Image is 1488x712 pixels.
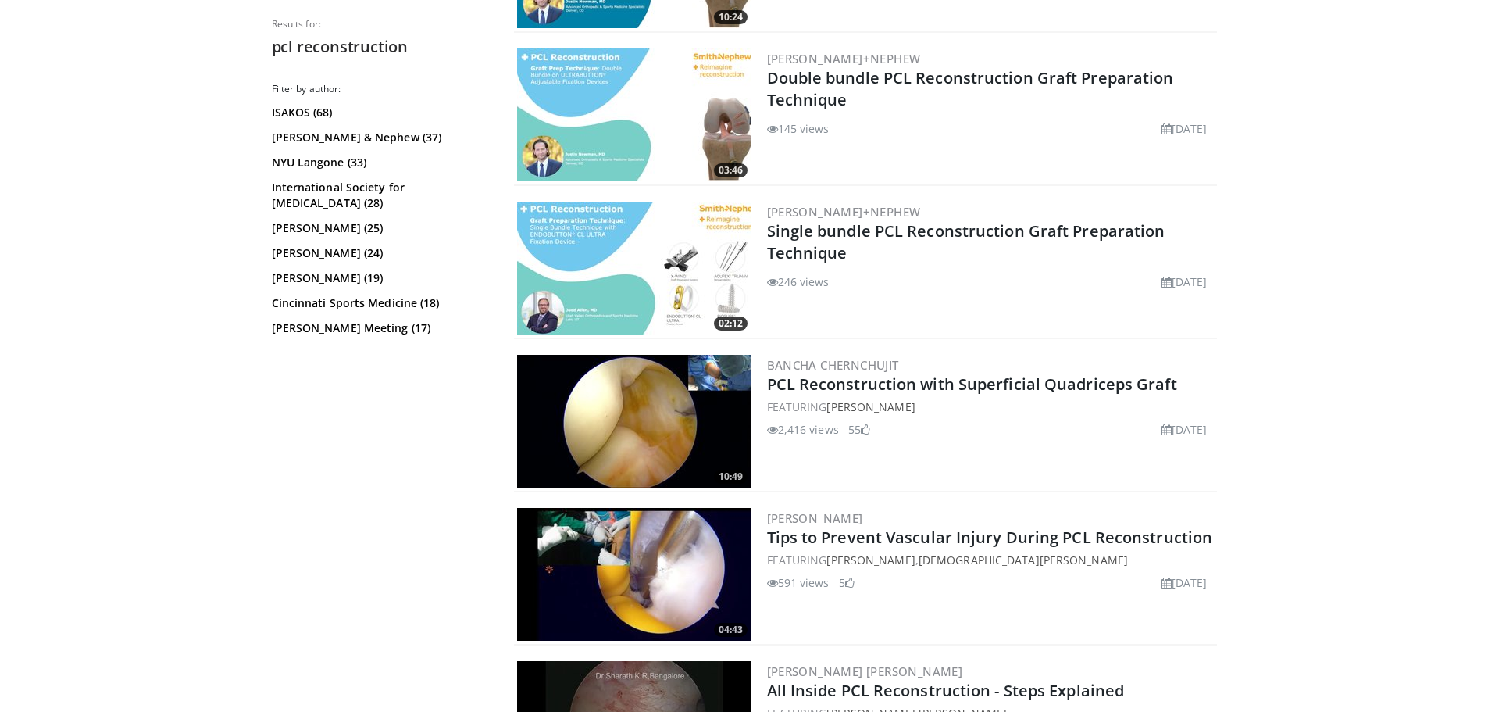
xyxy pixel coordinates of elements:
a: [PERSON_NAME] [826,553,915,567]
a: [PERSON_NAME] [PERSON_NAME] [767,664,963,679]
li: 55 [848,421,870,438]
a: 02:12 [517,202,751,335]
a: Single bundle PCL Reconstruction Graft Preparation Technique [767,220,1165,263]
img: 03ba07b3-c3bf-45ca-b578-43863bbc294b.300x170_q85_crop-smart_upscale.jpg [517,508,751,641]
li: [DATE] [1161,421,1208,438]
span: 04:43 [714,623,748,637]
h2: pcl reconstruction [272,37,491,57]
a: International Society for [MEDICAL_DATA] (28) [272,180,487,211]
a: 03:46 [517,48,751,181]
a: Cincinnati Sports Medicine (18) [272,295,487,311]
a: [PERSON_NAME] Meeting (17) [272,320,487,336]
a: [DEMOGRAPHIC_DATA][PERSON_NAME] [919,553,1128,567]
a: [PERSON_NAME] (19) [272,270,487,286]
img: f32a784a-49b9-4afe-bc3d-18ff8691a8c6.300x170_q85_crop-smart_upscale.jpg [517,48,751,181]
a: Tips to Prevent Vascular Injury During PCL Reconstruction [767,527,1213,548]
img: 353499c7-ed4d-4213-a63d-538ea527b798.300x170_q85_crop-smart_upscale.jpg [517,355,751,488]
div: FEATURING , [767,552,1214,568]
li: [DATE] [1161,574,1208,591]
a: [PERSON_NAME] [767,510,863,526]
a: Bancha Chernchujit [767,357,899,373]
a: 04:43 [517,508,751,641]
li: 2,416 views [767,421,839,438]
li: 591 views [767,574,830,591]
span: 03:46 [714,163,748,177]
span: 10:24 [714,10,748,24]
a: Double bundle PCL Reconstruction Graft Preparation Technique [767,67,1174,110]
a: [PERSON_NAME]+Nephew [767,51,921,66]
li: [DATE] [1161,274,1208,290]
a: NYU Langone (33) [272,155,487,170]
a: [PERSON_NAME] (25) [272,220,487,236]
li: [DATE] [1161,120,1208,137]
a: PCL Reconstruction with Superficial Quadriceps Graft [767,374,1177,395]
a: [PERSON_NAME] & Nephew (37) [272,130,487,145]
img: 23625294-e446-4a75-81d1-9d9fcdfa7da4.300x170_q85_crop-smart_upscale.jpg [517,202,751,335]
span: 02:12 [714,317,748,331]
span: 10:49 [714,470,748,484]
li: 145 views [767,120,830,137]
a: ISAKOS (68) [272,105,487,120]
p: Results for: [272,18,491,30]
li: 246 views [767,274,830,290]
a: [PERSON_NAME]+Nephew [767,204,921,220]
li: 5 [839,574,855,591]
a: 10:49 [517,355,751,488]
a: [PERSON_NAME] [826,399,915,414]
a: [PERSON_NAME] (24) [272,245,487,261]
a: All Inside PCL Reconstruction - Steps Explained [767,680,1125,701]
div: FEATURING [767,399,1214,415]
h3: Filter by author: [272,83,491,95]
